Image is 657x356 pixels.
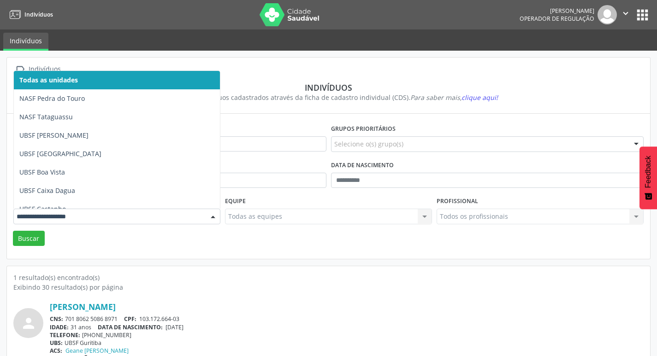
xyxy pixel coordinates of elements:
div: 1 resultado(s) encontrado(s) [13,273,644,282]
button: apps [634,7,651,23]
span: IDADE: [50,323,69,331]
span: UBSF [GEOGRAPHIC_DATA] [19,149,101,158]
label: Grupos prioritários [331,122,396,136]
span: UBS: [50,339,63,347]
span: UBSF Boa Vista [19,168,65,176]
div: Indivíduos [27,63,62,76]
label: Equipe [225,194,246,209]
span: ACS: [50,347,62,355]
a: Indivíduos [3,33,48,51]
div: Indivíduos [20,82,637,93]
div: 701 8062 5086 8971 [50,315,644,323]
div: Visualize os indivíduos cadastrados através da ficha de cadastro individual (CDS). [20,93,637,102]
span: Todas as unidades [19,76,78,84]
div: UBSF Guritiba [50,339,644,347]
a: [PERSON_NAME] [50,302,116,312]
i:  [13,63,27,76]
div: Exibindo 30 resultado(s) por página [13,282,644,292]
div: [PERSON_NAME] [520,7,594,15]
span: clique aqui! [462,93,498,102]
a: Geane [PERSON_NAME] [65,347,129,355]
a: Indivíduos [6,7,53,22]
i:  [621,8,631,18]
i: Para saber mais, [410,93,498,102]
span: CNS: [50,315,63,323]
button:  [617,5,634,24]
span: Operador de regulação [520,15,594,23]
span: TELEFONE: [50,331,80,339]
div: 31 anos [50,323,644,331]
img: img [598,5,617,24]
a:  Indivíduos [13,63,62,76]
label: Profissional [437,194,478,209]
div: [PHONE_NUMBER] [50,331,644,339]
span: UBSF Caixa Dagua [19,186,75,195]
span: NASF Tataguassu [19,112,73,121]
span: Selecione o(s) grupo(s) [334,139,403,149]
span: Indivíduos [24,11,53,18]
span: 103.172.664-03 [139,315,179,323]
span: CPF: [124,315,136,323]
button: Buscar [13,231,45,246]
button: Feedback - Mostrar pesquisa [639,146,657,209]
span: DATA DE NASCIMENTO: [98,323,163,331]
span: [DATE] [166,323,183,331]
label: Data de nascimento [331,158,394,173]
span: Feedback [644,156,652,188]
span: NASF Pedra do Touro [19,94,85,103]
span: UBSF [PERSON_NAME] [19,131,89,140]
span: UBSF Castanho [19,204,66,213]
